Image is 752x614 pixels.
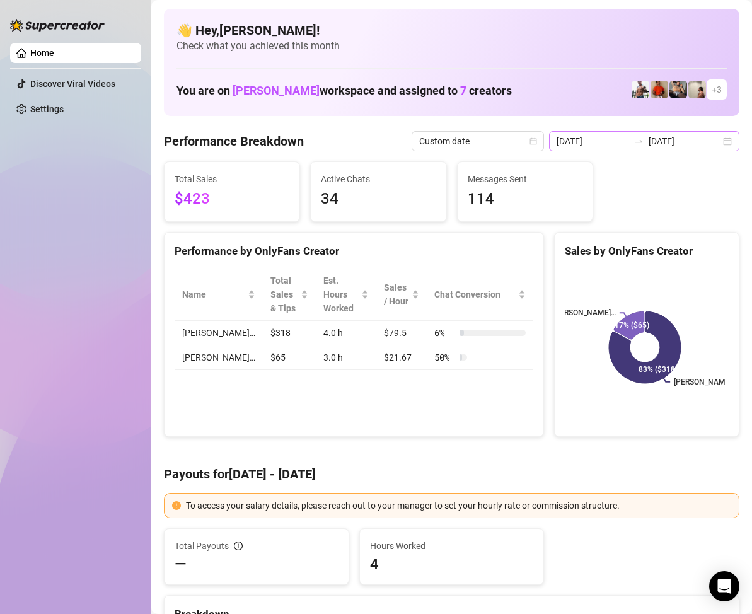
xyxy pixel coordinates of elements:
span: Total Sales & Tips [270,274,298,315]
input: End date [649,134,720,148]
span: 4 [370,554,534,574]
span: $423 [175,187,289,211]
div: Est. Hours Worked [323,274,358,315]
td: 3.0 h [316,345,376,370]
td: [PERSON_NAME]… [175,321,263,345]
th: Chat Conversion [427,269,533,321]
span: calendar [529,137,537,145]
td: $318 [263,321,316,345]
img: Ralphy [688,81,706,98]
text: [PERSON_NAME]… [553,309,616,318]
img: logo-BBDzfeDw.svg [10,19,105,32]
span: + 3 [712,83,722,96]
h4: 👋 Hey, [PERSON_NAME] ! [176,21,727,39]
span: Name [182,287,245,301]
span: — [175,554,187,574]
span: Active Chats [321,172,436,186]
h4: Performance Breakdown [164,132,304,150]
span: 6 % [434,326,454,340]
span: Total Payouts [175,539,229,553]
text: [PERSON_NAME]… [674,378,737,386]
td: $21.67 [376,345,427,370]
span: to [633,136,644,146]
span: 114 [468,187,582,211]
div: Performance by OnlyFans Creator [175,243,533,260]
th: Total Sales & Tips [263,269,316,321]
td: 4.0 h [316,321,376,345]
div: To access your salary details, please reach out to your manager to set your hourly rate or commis... [186,499,731,513]
img: Justin [651,81,668,98]
a: Discover Viral Videos [30,79,115,89]
span: Check what you achieved this month [176,39,727,53]
img: George [669,81,687,98]
th: Sales / Hour [376,269,427,321]
div: Sales by OnlyFans Creator [565,243,729,260]
td: $79.5 [376,321,427,345]
span: Messages Sent [468,172,582,186]
input: Start date [557,134,628,148]
a: Settings [30,104,64,114]
td: [PERSON_NAME]… [175,345,263,370]
span: Hours Worked [370,539,534,553]
div: Open Intercom Messenger [709,571,739,601]
img: JUSTIN [632,81,649,98]
span: info-circle [234,542,243,550]
td: $65 [263,345,316,370]
span: [PERSON_NAME] [233,84,320,97]
span: Chat Conversion [434,287,516,301]
span: exclamation-circle [172,501,181,510]
a: Home [30,48,54,58]
span: Total Sales [175,172,289,186]
span: Custom date [419,132,536,151]
h1: You are on workspace and assigned to creators [176,84,512,98]
span: 7 [460,84,466,97]
th: Name [175,269,263,321]
span: swap-right [633,136,644,146]
h4: Payouts for [DATE] - [DATE] [164,465,739,483]
span: 50 % [434,350,454,364]
span: 34 [321,187,436,211]
span: Sales / Hour [384,281,410,308]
